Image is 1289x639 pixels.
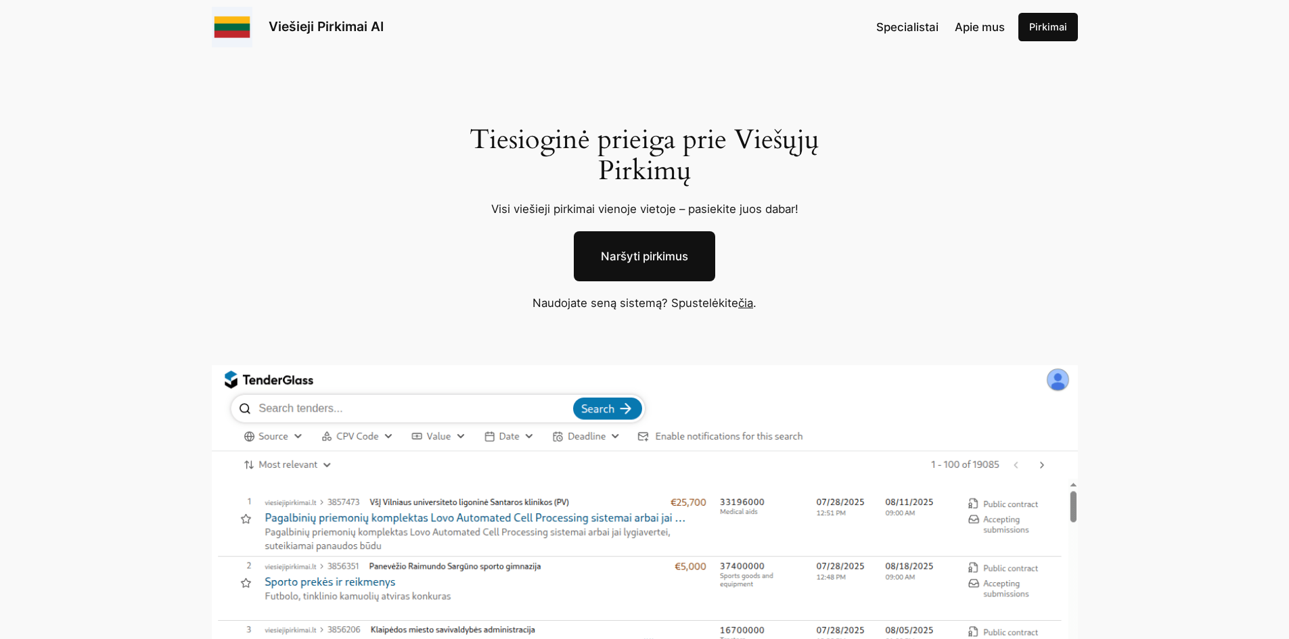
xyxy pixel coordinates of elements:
a: Naršyti pirkimus [574,231,715,281]
p: Naudojate seną sistemą? Spustelėkite . [435,294,855,312]
p: Visi viešieji pirkimai vienoje vietoje – pasiekite juos dabar! [453,200,836,218]
img: Viešieji pirkimai logo [212,7,252,47]
a: Viešieji Pirkimai AI [269,18,384,34]
a: Pirkimai [1018,13,1078,41]
h1: Tiesioginė prieiga prie Viešųjų Pirkimų [453,124,836,187]
a: Apie mus [955,18,1005,36]
span: Apie mus [955,20,1005,34]
nav: Navigation [876,18,1005,36]
a: Specialistai [876,18,939,36]
span: Specialistai [876,20,939,34]
a: čia [738,296,753,310]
